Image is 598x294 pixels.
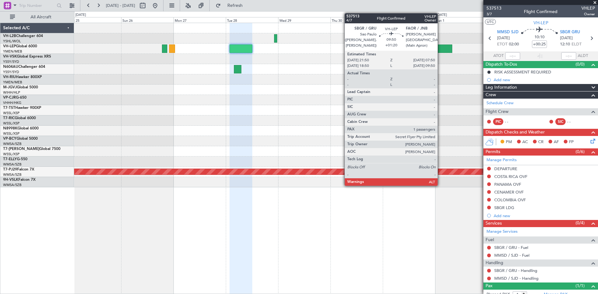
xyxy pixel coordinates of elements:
a: VH-L2BChallenger 604 [3,34,43,38]
div: Sat 25 [69,17,121,23]
div: Wed 29 [278,17,330,23]
span: [DATE] [497,35,510,41]
a: VH-VSKGlobal Express XRS [3,55,51,58]
div: [DATE] [436,12,447,18]
a: YMEN/MEB [3,80,22,85]
span: AF [554,139,559,145]
span: T7-[PERSON_NAME] [3,147,39,151]
span: Refresh [222,3,248,8]
span: Pax [486,282,492,290]
a: VH-RIUHawker 800XP [3,75,42,79]
span: N604AU [3,65,18,69]
div: [DATE] [75,12,86,18]
span: VH-LEP [534,20,548,26]
a: SBGR / GRU - Handling [494,268,537,273]
span: ATOT [493,53,504,59]
div: Sun 26 [121,17,173,23]
span: VHLEP [581,5,595,12]
div: - - [505,119,519,124]
button: UTC [485,19,496,25]
div: SIC [555,118,566,125]
div: COLOMBIA OVF [494,197,526,203]
a: WIHH/HLP [3,90,20,95]
a: 9H-VSLKFalcon 7X [3,178,36,182]
a: Schedule Crew [486,100,514,106]
span: T7-RIC [3,116,15,120]
span: PM [506,139,512,145]
span: All Aircraft [16,15,66,19]
a: M-JGVJGlobal 5000 [3,86,38,89]
a: YSSY/SYD [3,70,19,74]
div: Sat 1 [435,17,488,23]
span: AC [522,139,528,145]
a: YSSY/SYD [3,59,19,64]
span: (1/1) [576,282,585,289]
a: T7-PJ29Falcon 7X [3,168,34,171]
span: ALDT [578,53,588,59]
a: T7-TSTHawker 900XP [3,106,41,110]
a: WMSA/SZB [3,172,21,177]
span: T7-ELLY [3,157,17,161]
a: WSSL/XSP [3,121,20,126]
div: CENAMER OVF [494,189,524,195]
span: T7-TST [3,106,15,110]
span: Leg Information [486,84,517,91]
div: Add new [494,213,595,218]
a: T7-ELLYG-550 [3,157,27,161]
span: T7-PJ29 [3,168,17,171]
input: Trip Number [19,1,55,10]
span: CR [538,139,543,145]
span: N8998K [3,127,17,130]
span: 02:00 [509,41,519,48]
span: FP [569,139,574,145]
span: VP-BCY [3,137,17,141]
span: VP-CJR [3,96,16,100]
span: 10:10 [534,34,544,40]
span: ETOT [497,41,507,48]
div: PIC [493,118,503,125]
span: 537513 [486,5,501,12]
div: PANAMA OVF [494,182,521,187]
span: ELDT [572,41,581,48]
a: MMSD / SJD - Handling [494,276,539,281]
div: Add new [494,77,595,82]
span: (0/6) [576,148,585,155]
a: Manage Permits [486,157,517,163]
input: --:-- [505,52,520,60]
span: M-JGVJ [3,86,17,89]
div: SBGR LDG [494,205,514,210]
a: WMSA/SZB [3,142,21,146]
span: (0/4) [576,220,585,226]
a: T7-RICGlobal 6000 [3,116,36,120]
a: VHHH/HKG [3,100,21,105]
div: COSTA RICA OVF [494,174,527,179]
span: 12:10 [560,41,570,48]
a: YSHL/WOL [3,39,21,44]
button: Refresh [213,1,250,11]
span: (0/0) [576,61,585,68]
span: Dispatch Checks and Weather [486,129,545,136]
a: WMSA/SZB [3,162,21,167]
a: N604AUChallenger 604 [3,65,45,69]
div: DEPARTURE [494,166,517,171]
a: WSSL/XSP [3,111,20,115]
span: Owner [581,12,595,17]
span: VH-RIU [3,75,16,79]
span: Handling [486,259,503,267]
div: Mon 27 [173,17,226,23]
div: Fri 31 [383,17,435,23]
span: Services [486,220,502,227]
div: - - [567,119,581,124]
span: 3/7 [486,12,501,17]
a: YMEN/MEB [3,49,22,54]
span: Crew [486,91,496,99]
span: Dispatch To-Dos [486,61,517,68]
a: VP-CJRG-650 [3,96,26,100]
a: WMSA/SZB [3,183,21,187]
a: N8998KGlobal 6000 [3,127,39,130]
a: MMSD / SJD - Fuel [494,253,529,258]
div: Flight Confirmed [524,8,558,15]
button: All Aircraft [7,12,68,22]
span: Fuel [486,236,494,244]
a: T7-[PERSON_NAME]Global 7500 [3,147,60,151]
